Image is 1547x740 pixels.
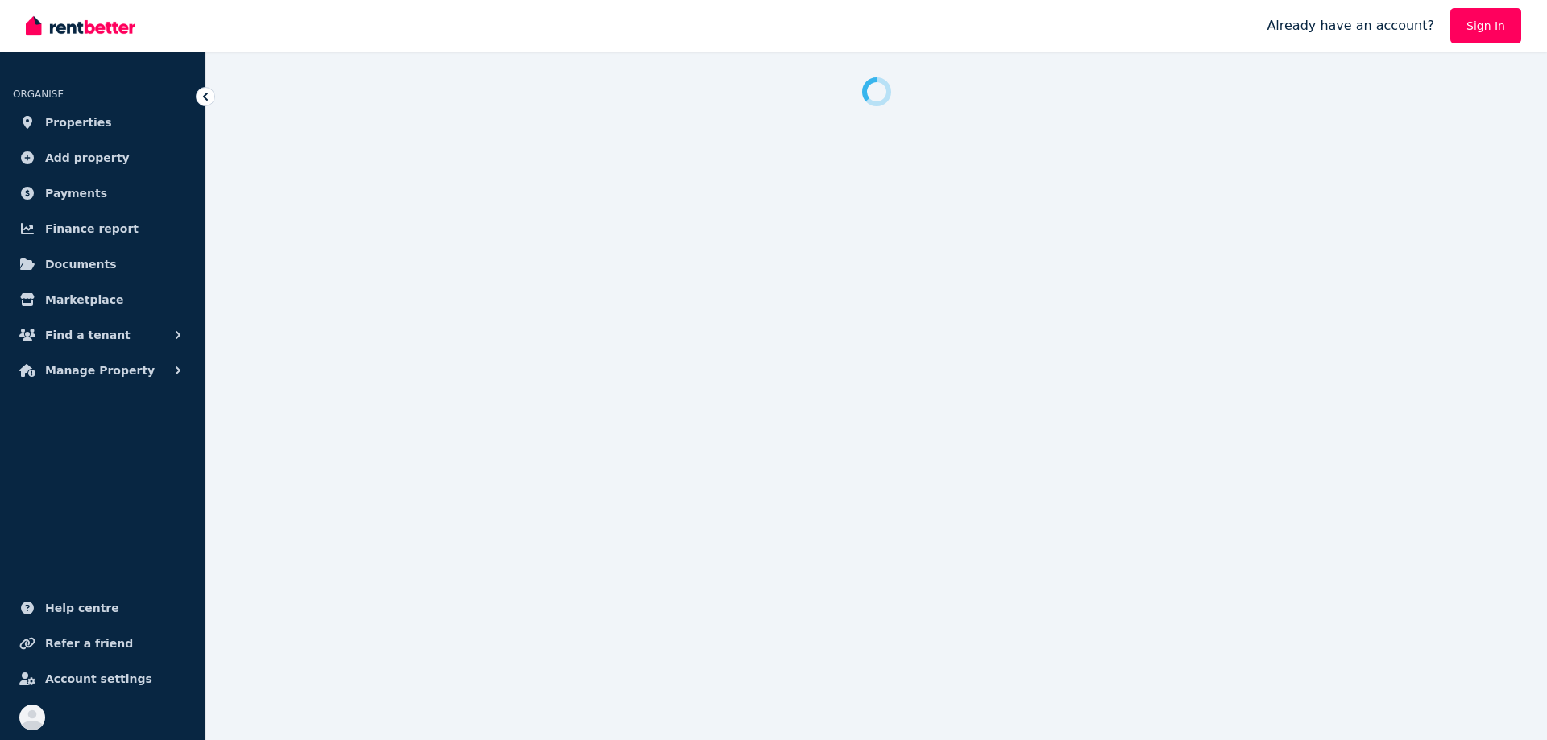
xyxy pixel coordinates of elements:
span: Account settings [45,669,152,688]
span: Add property [45,148,130,167]
a: Account settings [13,663,193,695]
span: Marketplace [45,290,123,309]
a: Properties [13,106,193,138]
span: Payments [45,184,107,203]
span: Already have an account? [1267,16,1434,35]
span: Properties [45,113,112,132]
span: Find a tenant [45,325,131,345]
img: RentBetter [26,14,135,38]
a: Documents [13,248,193,280]
a: Add property [13,142,193,174]
a: Sign In [1450,8,1521,43]
a: Payments [13,177,193,209]
a: Finance report [13,213,193,245]
a: Help centre [13,592,193,624]
span: Help centre [45,598,119,618]
button: Manage Property [13,354,193,387]
button: Find a tenant [13,319,193,351]
span: Documents [45,254,117,274]
span: Finance report [45,219,139,238]
a: Refer a friend [13,627,193,659]
span: ORGANISE [13,89,64,100]
span: Manage Property [45,361,155,380]
a: Marketplace [13,283,193,316]
span: Refer a friend [45,634,133,653]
